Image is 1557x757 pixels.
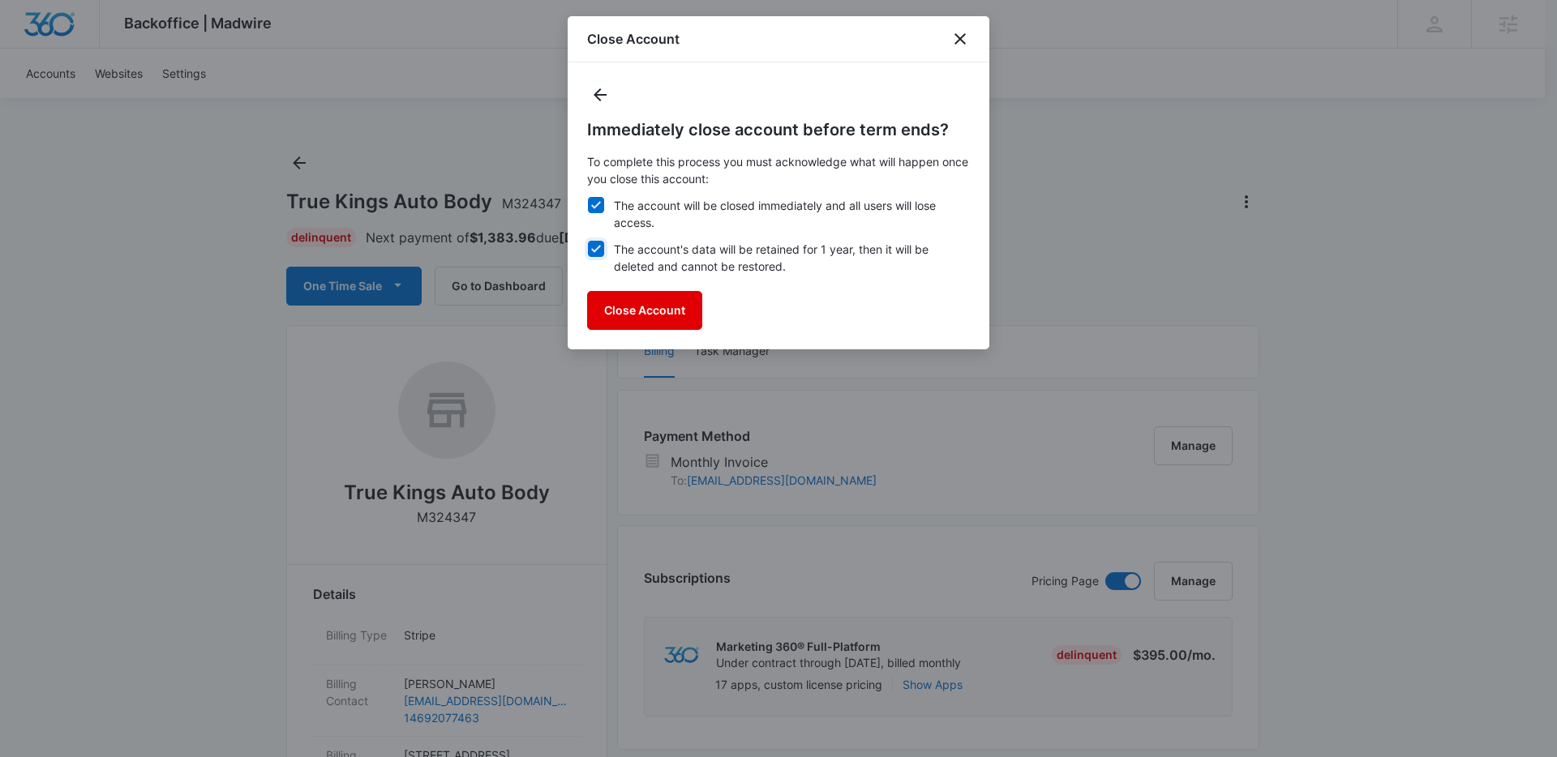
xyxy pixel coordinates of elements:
label: The account's data will be retained for 1 year, then it will be deleted and cannot be restored. [587,241,970,275]
button: Close Account [587,291,702,330]
button: close [950,29,970,49]
button: Back [587,82,613,108]
label: The account will be closed immediately and all users will lose access. [587,197,970,231]
h1: Close Account [587,29,680,49]
p: To complete this process you must acknowledge what will happen once you close this account: [587,153,970,187]
h5: Immediately close account before term ends? [587,118,970,142]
